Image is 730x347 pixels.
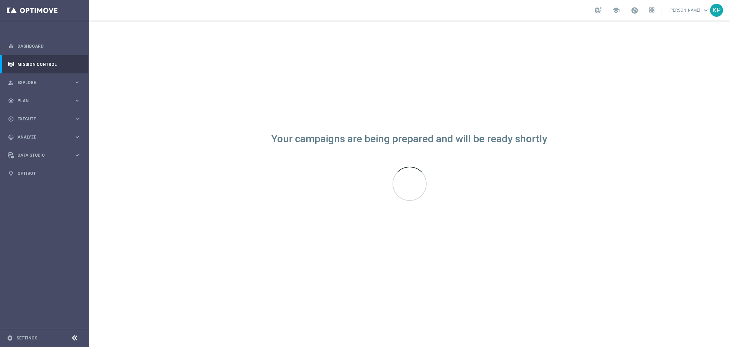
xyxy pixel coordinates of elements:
a: Settings [16,336,37,340]
i: keyboard_arrow_right [74,116,80,122]
span: Plan [17,99,74,103]
i: person_search [8,80,14,86]
a: Dashboard [17,37,80,55]
i: settings [7,335,13,341]
i: play_circle_outline [8,116,14,122]
div: Optibot [8,164,80,182]
div: Explore [8,80,74,86]
button: person_search Explore keyboard_arrow_right [8,80,81,85]
a: [PERSON_NAME]keyboard_arrow_down [669,5,710,15]
span: Explore [17,81,74,85]
i: keyboard_arrow_right [74,79,80,86]
div: Plan [8,98,74,104]
span: Execute [17,117,74,121]
button: lightbulb Optibot [8,171,81,176]
a: Mission Control [17,55,80,73]
span: keyboard_arrow_down [702,7,709,14]
button: track_changes Analyze keyboard_arrow_right [8,134,81,140]
div: Dashboard [8,37,80,55]
div: Mission Control [8,55,80,73]
button: Mission Control [8,62,81,67]
span: school [612,7,620,14]
i: track_changes [8,134,14,140]
button: equalizer Dashboard [8,44,81,49]
div: Data Studio [8,152,74,158]
i: gps_fixed [8,98,14,104]
div: KP [710,4,723,17]
span: Analyze [17,135,74,139]
i: keyboard_arrow_right [74,134,80,140]
div: Analyze [8,134,74,140]
i: equalizer [8,43,14,49]
button: play_circle_outline Execute keyboard_arrow_right [8,116,81,122]
div: Your campaigns are being prepared and will be ready shortly [272,136,548,142]
div: Execute [8,116,74,122]
i: lightbulb [8,170,14,177]
i: keyboard_arrow_right [74,152,80,158]
span: Data Studio [17,153,74,157]
a: Optibot [17,164,80,182]
i: keyboard_arrow_right [74,97,80,104]
button: gps_fixed Plan keyboard_arrow_right [8,98,81,104]
button: Data Studio keyboard_arrow_right [8,153,81,158]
